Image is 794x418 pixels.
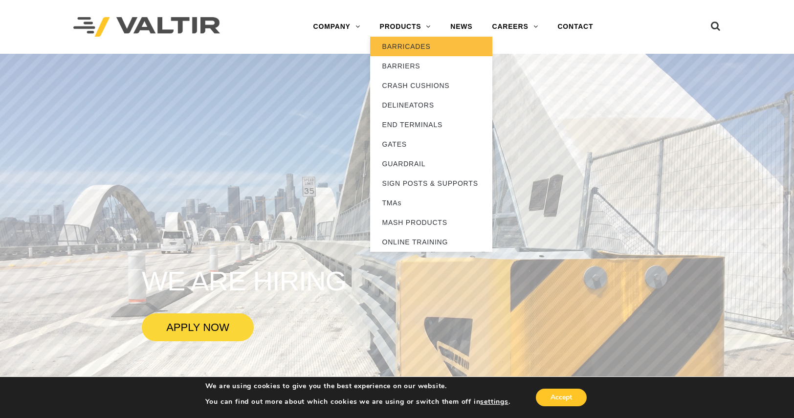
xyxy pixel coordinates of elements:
[205,397,510,406] p: You can find out more about which cookies we are using or switch them off in .
[370,76,492,95] a: CRASH CUSHIONS
[304,17,370,37] a: COMPANY
[480,397,508,406] button: settings
[370,193,492,213] a: TMAs
[142,266,346,296] rs-layer: WE ARE HIRING
[73,17,220,37] img: Valtir
[370,115,492,134] a: END TERMINALS
[548,17,603,37] a: CONTACT
[370,134,492,154] a: GATES
[370,56,492,76] a: BARRIERS
[370,154,492,174] a: GUARDRAIL
[370,213,492,232] a: MASH PRODUCTS
[483,17,548,37] a: CAREERS
[205,382,510,391] p: We are using cookies to give you the best experience on our website.
[142,313,254,341] a: APPLY NOW
[370,95,492,115] a: DELINEATORS
[370,174,492,193] a: SIGN POSTS & SUPPORTS
[441,17,482,37] a: NEWS
[370,232,492,252] a: ONLINE TRAINING
[370,37,492,56] a: BARRICADES
[370,17,441,37] a: PRODUCTS
[536,389,587,406] button: Accept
